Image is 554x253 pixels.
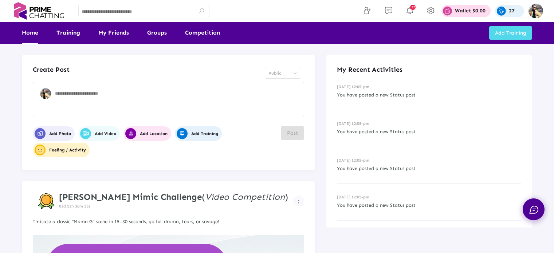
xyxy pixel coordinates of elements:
h6: [DATE] 12:05-pm [337,158,521,163]
span: Add Training [177,128,218,139]
button: Example icon-button with a menu [293,195,304,206]
mat-select: Select Privacy [265,68,301,79]
p: You have posted a new Status post [337,165,521,173]
button: Add Photo [33,126,75,141]
h4: ( ) [59,192,288,202]
p: You have posted a new Status post [337,91,521,99]
img: user-profile [36,146,44,154]
p: 27 [509,8,515,13]
i: Video Competition [205,191,285,202]
img: chat.svg [529,206,538,214]
strong: [PERSON_NAME] Mimic Challenge [59,191,202,202]
span: Add Video [80,128,116,139]
span: Post [287,130,298,136]
button: Add Video [78,126,120,141]
img: competition-badge.svg [38,193,55,209]
a: Groups [147,22,167,44]
a: My Friends [98,22,129,44]
button: Add Location [123,126,171,141]
img: more [298,200,299,203]
h4: Create Post [33,66,70,74]
img: logo [11,2,67,20]
img: user-profile [40,88,51,99]
span: Add Location [125,128,168,139]
span: 22 [410,5,416,10]
span: Public [268,71,281,76]
h6: [DATE] 12:05-pm [337,84,521,89]
img: img [529,4,543,18]
a: Training [56,22,80,44]
button: user-profileFeeling / Activity [33,143,90,157]
button: Post [281,126,304,140]
p: Imitate a classic “Mama G” scene in 15–30 seconds, go full drama, tears, or savage! [33,218,304,226]
span: Add Training [495,30,526,36]
p: Wallet $0.00 [455,8,486,13]
a: Home [22,22,38,44]
p: You have posted a new Status post [337,201,521,209]
h6: [DATE] 12:05-pm [337,195,521,199]
h4: My Recent Activities [337,66,521,74]
span: Add Photo [35,128,71,139]
p: You have posted a new Status post [337,128,521,136]
a: Competition [185,22,220,44]
h6: [DATE] 12:05-pm [337,121,521,126]
button: Add Training [489,26,532,40]
span: 03d 13h 26m 35s [59,204,90,209]
span: Feeling / Activity [35,145,86,155]
button: Add Training [175,126,222,141]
